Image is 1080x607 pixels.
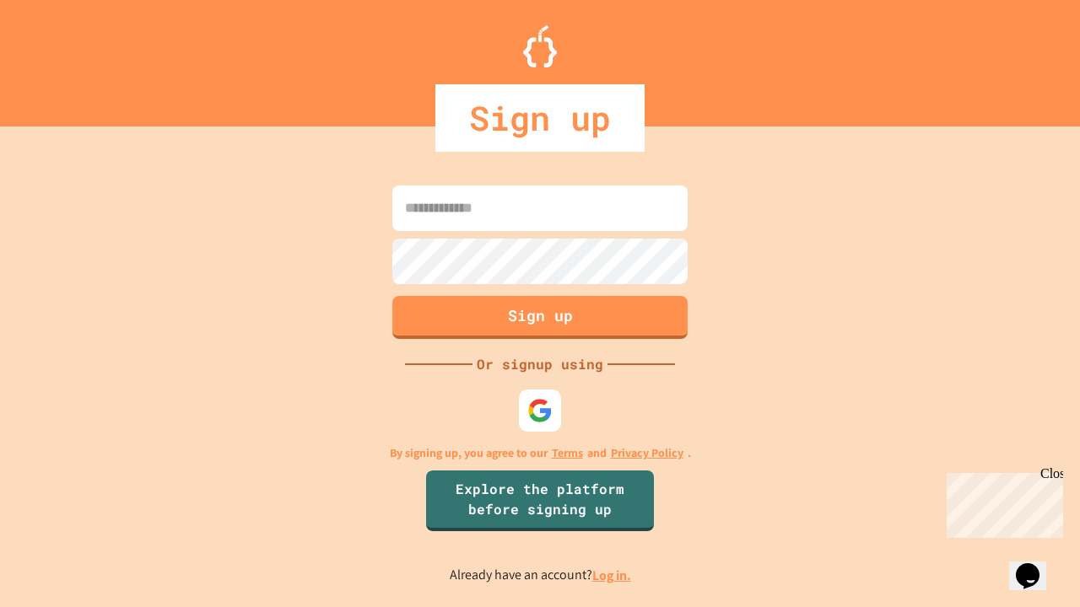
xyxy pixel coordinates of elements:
[527,398,553,423] img: google-icon.svg
[435,84,645,152] div: Sign up
[552,444,583,462] a: Terms
[450,565,631,586] p: Already have an account?
[940,466,1063,538] iframe: chat widget
[390,444,691,462] p: By signing up, you agree to our and .
[7,7,116,107] div: Chat with us now!Close
[472,354,607,374] div: Or signup using
[523,25,557,67] img: Logo.svg
[392,296,688,339] button: Sign up
[611,444,683,462] a: Privacy Policy
[592,567,631,584] a: Log in.
[426,470,654,531] a: Explore the platform before signing up
[1009,540,1063,590] iframe: chat widget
